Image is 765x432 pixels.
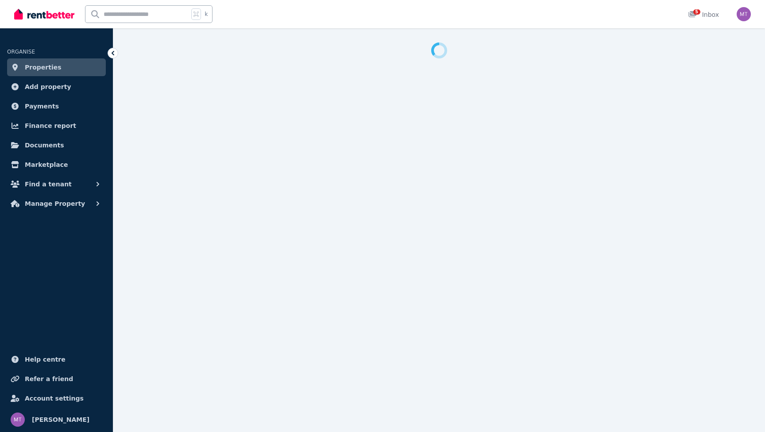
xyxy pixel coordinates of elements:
span: Manage Property [25,198,85,209]
img: RentBetter [14,8,74,21]
span: Payments [25,101,59,112]
span: Refer a friend [25,374,73,384]
img: Matt Teague [11,413,25,427]
span: Help centre [25,354,66,365]
span: Account settings [25,393,84,404]
a: Documents [7,136,106,154]
span: Documents [25,140,64,150]
div: Inbox [688,10,719,19]
button: Manage Property [7,195,106,212]
span: k [205,11,208,18]
a: Payments [7,97,106,115]
span: Find a tenant [25,179,72,189]
a: Refer a friend [7,370,106,388]
a: Properties [7,58,106,76]
span: [PERSON_NAME] [32,414,89,425]
span: 5 [693,9,700,15]
img: Matt Teague [737,7,751,21]
span: Properties [25,62,62,73]
a: Account settings [7,390,106,407]
a: Help centre [7,351,106,368]
a: Add property [7,78,106,96]
a: Finance report [7,117,106,135]
span: ORGANISE [7,49,35,55]
button: Find a tenant [7,175,106,193]
a: Marketplace [7,156,106,174]
span: Finance report [25,120,76,131]
span: Add property [25,81,71,92]
span: Marketplace [25,159,68,170]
